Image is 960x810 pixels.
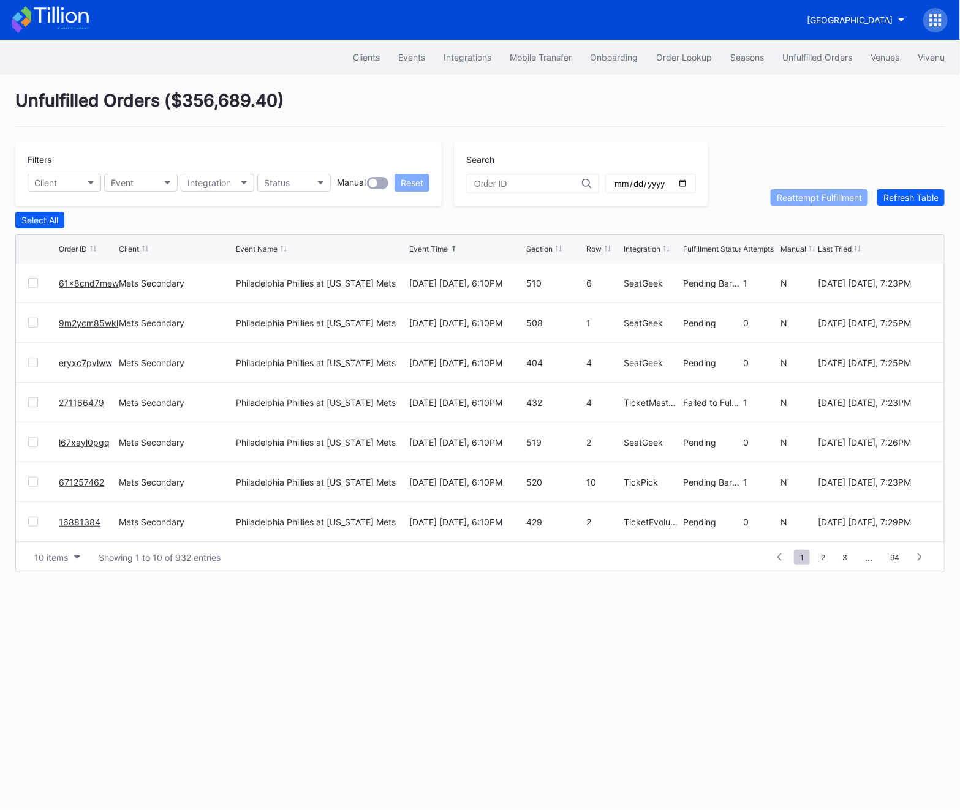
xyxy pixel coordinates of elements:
div: Onboarding [590,52,638,62]
span: 2 [815,550,831,565]
div: SeatGeek [624,278,681,288]
a: eryxc7pvlww [59,358,112,368]
div: Status [264,178,290,188]
a: 271166479 [59,397,104,408]
div: 0 [744,358,778,368]
div: [DATE] [DATE], 6:10PM [409,278,523,288]
div: 1 [744,278,778,288]
a: 16881384 [59,517,100,527]
div: [DATE] [DATE], 6:10PM [409,477,523,487]
div: 10 [586,477,621,487]
div: Philadelphia Phillies at [US_STATE] Mets [236,358,396,368]
button: Vivenu [909,46,954,69]
div: N [780,477,815,487]
div: Mets Secondary [119,437,233,448]
a: Unfulfilled Orders [773,46,861,69]
div: Mets Secondary [119,318,233,328]
button: Reset [395,174,429,192]
div: Pending [684,358,741,368]
button: Reattempt Fulfillment [771,189,868,206]
div: Mets Secondary [119,358,233,368]
div: TickPick [624,477,681,487]
div: Section [526,244,553,253]
div: 4 [586,397,621,408]
div: 2 [586,437,621,448]
a: Venues [861,46,909,69]
div: Event [111,178,134,188]
div: Pending Barcode Validation [684,477,741,487]
div: N [780,517,815,527]
div: 519 [526,437,583,448]
div: 0 [744,517,778,527]
a: Onboarding [581,46,647,69]
button: Clients [344,46,389,69]
div: [DATE] [DATE], 7:25PM [818,318,932,328]
div: 1 [744,477,778,487]
div: N [780,318,815,328]
div: 404 [526,358,583,368]
div: [DATE] [DATE], 7:29PM [818,517,932,527]
div: [DATE] [DATE], 7:23PM [818,477,932,487]
a: 9m2ycm85wkl [59,318,118,328]
a: Mobile Transfer [501,46,581,69]
div: 10 items [34,552,68,563]
div: Mets Secondary [119,477,233,487]
span: 94 [884,550,905,565]
div: [DATE] [DATE], 6:10PM [409,437,523,448]
button: Order Lookup [647,46,721,69]
div: SeatGeek [624,358,681,368]
div: Mets Secondary [119,278,233,288]
span: 3 [836,550,853,565]
div: 4 [586,358,621,368]
div: Philadelphia Phillies at [US_STATE] Mets [236,278,396,288]
div: [DATE] [DATE], 6:10PM [409,517,523,527]
div: Reset [401,178,423,188]
div: Unfulfilled Orders [782,52,852,62]
div: Failed to Fulfill [684,397,741,408]
div: Event Name [236,244,278,253]
span: 1 [794,550,810,565]
div: ... [856,552,882,563]
div: Philadelphia Phillies at [US_STATE] Mets [236,477,396,487]
div: 6 [586,278,621,288]
button: Refresh Table [877,189,945,206]
div: Last Tried [818,244,852,253]
div: Unfulfilled Orders ( $356,689.40 ) [15,90,945,127]
div: [DATE] [DATE], 7:26PM [818,437,932,448]
div: TicketEvolution [624,517,681,527]
div: N [780,278,815,288]
div: [DATE] [DATE], 6:10PM [409,318,523,328]
a: l67xayl0pgq [59,437,110,448]
div: Pending [684,437,741,448]
div: N [780,397,815,408]
div: Integration [624,244,660,253]
div: 2 [586,517,621,527]
div: Mobile Transfer [510,52,572,62]
div: [DATE] [DATE], 7:23PM [818,397,932,408]
button: Event [104,174,178,192]
div: Pending Barcode Validation [684,278,741,288]
div: 432 [526,397,583,408]
button: Status [257,174,331,192]
div: Order ID [59,244,87,253]
div: Client [119,244,139,253]
div: Search [466,154,696,165]
div: 508 [526,318,583,328]
div: Row [586,244,602,253]
div: Mets Secondary [119,397,233,408]
div: Refresh Table [883,192,939,203]
div: Integrations [444,52,491,62]
a: Seasons [721,46,773,69]
div: N [780,358,815,368]
div: Event Time [409,244,448,253]
button: Integration [181,174,254,192]
div: Pending [684,318,741,328]
div: [DATE] [DATE], 6:10PM [409,397,523,408]
div: Seasons [730,52,764,62]
div: SeatGeek [624,437,681,448]
div: [DATE] [DATE], 7:23PM [818,278,932,288]
div: Manual [337,177,366,189]
div: N [780,437,815,448]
